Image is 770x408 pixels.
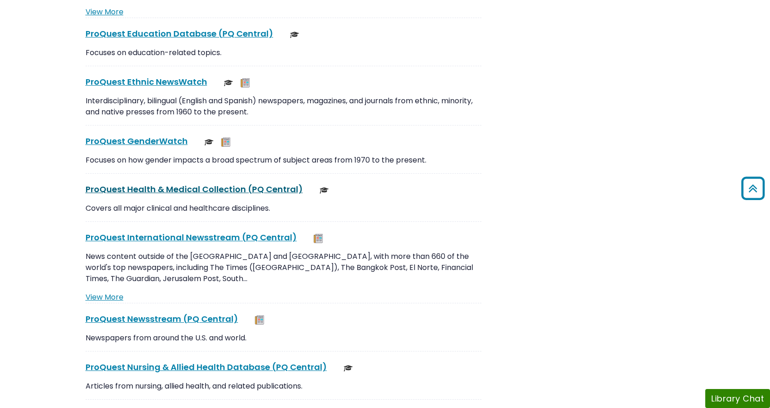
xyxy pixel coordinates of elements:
img: Scholarly or Peer Reviewed [290,30,299,39]
img: Scholarly or Peer Reviewed [344,364,353,373]
img: Newspapers [314,234,323,243]
a: ProQuest Nursing & Allied Health Database (PQ Central) [86,361,327,373]
img: Newspapers [255,315,264,325]
a: ProQuest Ethnic NewsWatch [86,76,207,88]
a: ProQuest Newsstream (PQ Central) [86,313,238,325]
a: ProQuest Health & Medical Collection (PQ Central) [86,183,303,195]
img: Newspapers [221,138,230,147]
a: ProQuest GenderWatch [86,135,188,147]
a: ProQuest International Newsstream (PQ Central) [86,232,297,243]
a: View More [86,292,123,302]
p: Articles from nursing, allied health, and related publications. [86,381,481,392]
p: News content outside of the [GEOGRAPHIC_DATA] and [GEOGRAPHIC_DATA], with more than 660 of the wo... [86,251,481,284]
a: View More [86,6,123,17]
p: Interdisciplinary, bilingual (English and Spanish) newspapers, magazines, and journals from ethni... [86,95,481,118]
p: Focuses on how gender impacts a broad spectrum of subject areas from 1970 to the present. [86,155,481,166]
p: Covers all major clinical and healthcare disciplines. [86,203,481,214]
a: Back to Top [738,181,768,196]
img: Scholarly or Peer Reviewed [320,186,329,195]
p: Focuses on education-related topics. [86,47,481,58]
a: ProQuest Education Database (PQ Central) [86,28,273,39]
p: Newspapers from around the U.S. and world. [86,333,481,344]
img: Scholarly or Peer Reviewed [224,78,233,88]
img: Scholarly or Peer Reviewed [204,138,214,147]
img: Newspapers [240,78,250,88]
button: Library Chat [705,389,770,408]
